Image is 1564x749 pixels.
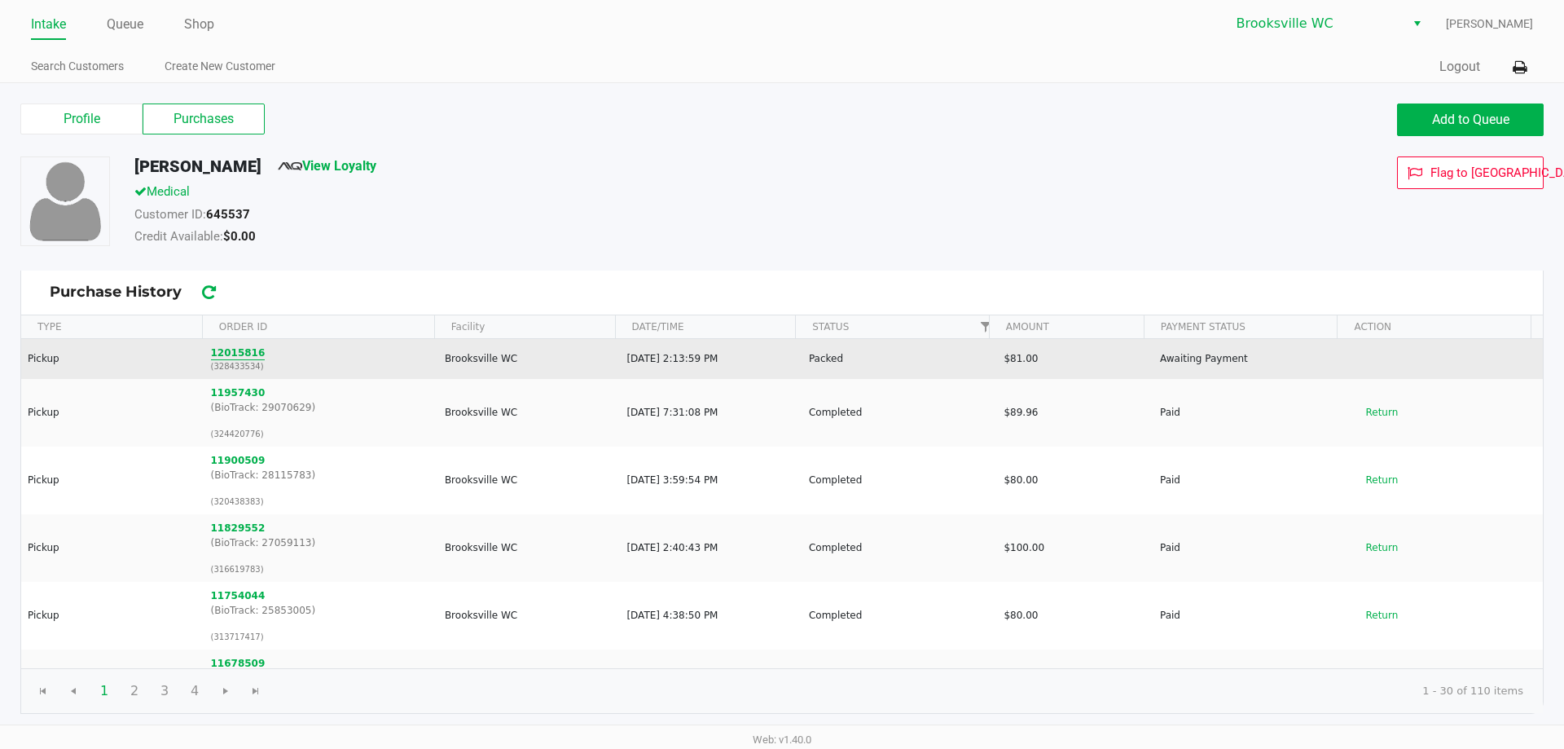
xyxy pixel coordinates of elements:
p: (BioTrack: 25853005) [211,603,431,618]
span: [PERSON_NAME] [1446,15,1533,33]
td: [DATE] 4:38:50 PM [619,582,802,650]
td: Paid [1153,379,1347,447]
span: Page 2 [119,676,150,707]
a: Search Customers [31,56,124,77]
p: (328433534) [211,360,431,372]
strong: 645537 [206,207,250,222]
p: (BioTrack: 28115783) [211,468,431,482]
button: Return [1355,535,1408,561]
td: Packed [802,339,996,379]
p: (BioTrack: 29070629) [211,400,431,415]
a: Intake [31,13,66,36]
td: Paid [1153,650,1347,717]
td: $80.00 [996,447,1153,514]
button: Return [1355,602,1408,628]
span: Add to Queue [1432,112,1509,127]
button: 11900509 [211,453,266,468]
span: Brooksville WC [1237,14,1395,33]
span: Page 1 [89,676,120,707]
button: Logout [1439,57,1480,77]
button: 11754044 [211,588,266,603]
button: Return [1355,399,1408,425]
td: Paid [1153,447,1347,514]
td: Brooksville WC [437,650,620,717]
span: PAYMENT STATUS [1161,319,1245,334]
td: Brooksville WC [437,514,620,582]
td: Paid [1153,582,1347,650]
td: [DATE] 2:13:59 PM [619,339,802,379]
p: (316619783) [211,563,431,575]
p: (313717417) [211,631,431,643]
a: View Loyalty [278,158,376,174]
span: AMOUNT [1006,319,1049,334]
td: Completed [802,514,996,582]
span: Go to the previous page [67,685,80,698]
button: 11829552 [211,521,266,535]
button: 11678509 [211,656,266,671]
td: Pickup [21,339,204,379]
label: Profile [20,104,143,134]
span: Facility [451,319,485,334]
span: Page 3 [149,676,180,707]
button: Flag to [GEOGRAPHIC_DATA] [1397,156,1544,189]
span: Go to the next page [219,685,232,698]
td: Brooksville WC [437,339,620,379]
span: Go to the previous page [58,676,89,707]
span: Go to the first page [37,685,50,698]
h5: [PERSON_NAME] [134,156,261,176]
span: Web: v1.40.0 [753,734,811,746]
strong: $0.00 [223,229,256,244]
a: Create New Customer [165,56,275,77]
td: $86.00 [996,650,1153,717]
span: Go to the last page [249,685,262,698]
button: 12015816 [211,346,266,360]
p: (324420776) [211,428,431,440]
span: DATE/TIME [632,319,684,334]
td: Awaiting Payment [1153,339,1347,379]
td: $81.00 [996,339,1153,379]
td: Brooksville WC [437,582,620,650]
td: Completed [802,379,996,447]
span: STATUS [812,319,849,334]
span: Go to the last page [240,676,271,707]
td: Brooksville WC [437,379,620,447]
button: Select [1405,9,1429,38]
span: Purchase History [50,281,1514,303]
td: [DATE] 3:59:54 PM [619,447,802,514]
th: ACTION [1337,315,1531,339]
td: Completed [802,650,996,717]
button: 11957430 [211,386,266,400]
button: Return [1355,467,1408,493]
td: Pickup [21,379,204,447]
button: Add to Queue [1397,104,1544,136]
td: Paid [1153,514,1347,582]
td: [DATE] 7:31:08 PM [619,379,802,447]
td: [DATE] 10:10:36 PM [619,650,802,717]
div: Customer ID: [122,205,1078,228]
td: Completed [802,447,996,514]
td: [DATE] 2:40:43 PM [619,514,802,582]
td: $100.00 [996,514,1153,582]
a: Queue [107,13,143,36]
td: Pickup [21,650,204,717]
div: Credit Available: [122,227,1078,250]
span: Go to the next page [210,676,241,707]
span: TYPE [37,319,61,334]
p: (BioTrack: 27059113) [211,535,431,550]
td: $80.00 [996,582,1153,650]
label: Purchases [143,104,265,134]
td: Pickup [21,514,204,582]
td: $89.96 [996,379,1153,447]
p: (320438383) [211,496,431,508]
span: ORDER ID [213,313,424,341]
td: Completed [802,582,996,650]
td: Pickup [21,582,204,650]
kendo-pager-info: 1 - 30 of 110 items [284,683,1523,699]
a: Shop [184,13,214,36]
span: Go to the first page [28,676,59,707]
a: Page navigation, page {currentPage} of {totalPages} [973,314,999,340]
td: Brooksville WC [437,447,620,514]
div: Data table [21,315,1543,668]
td: Pickup [21,447,204,514]
div: Medical [122,183,1078,205]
